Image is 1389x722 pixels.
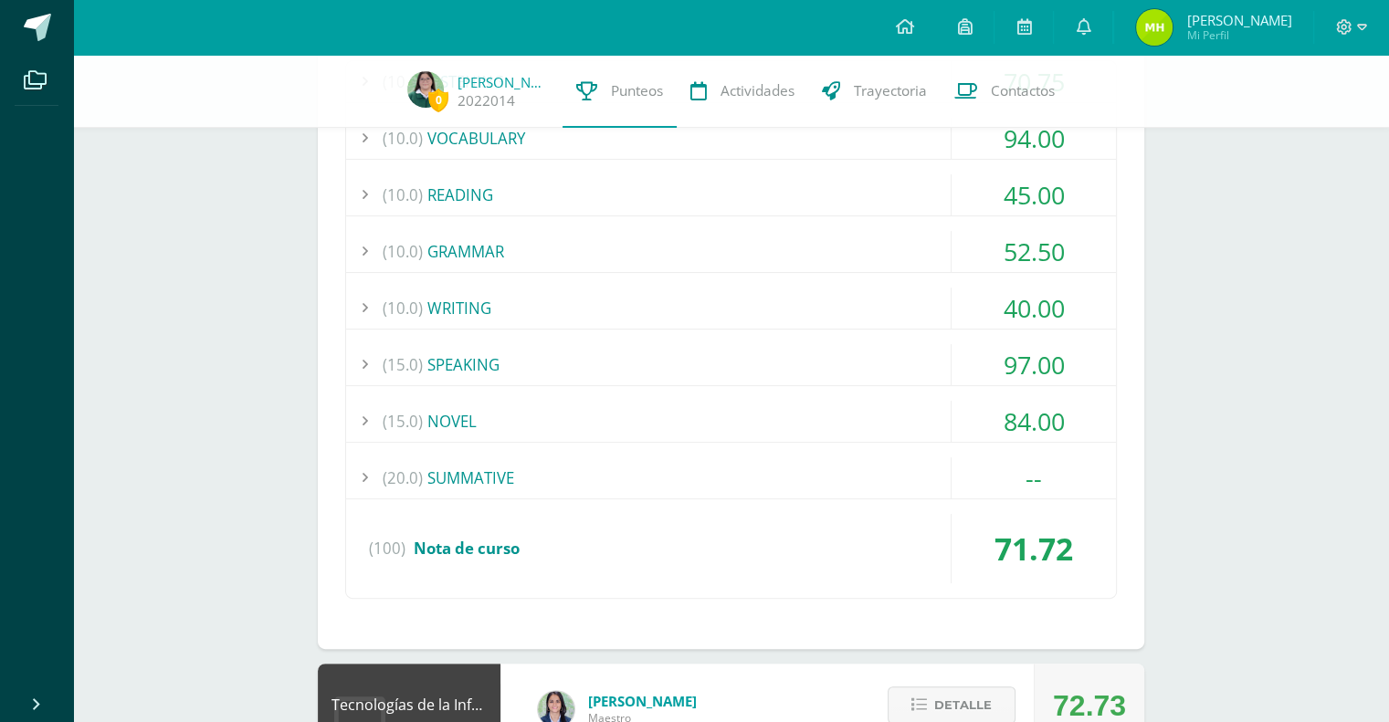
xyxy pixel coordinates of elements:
[1186,27,1291,43] span: Mi Perfil
[934,688,992,722] span: Detalle
[428,89,448,111] span: 0
[677,55,808,128] a: Actividades
[952,344,1116,385] div: 97.00
[941,55,1068,128] a: Contactos
[952,457,1116,498] div: --
[369,514,405,583] span: (100)
[407,71,444,108] img: 3e3fd6e5ab412e34de53ec92eb8dbd43.png
[611,81,663,100] span: Punteos
[1186,11,1291,29] span: [PERSON_NAME]
[458,91,515,110] a: 2022014
[414,538,520,559] span: Nota de curso
[383,118,423,159] span: (10.0)
[383,174,423,215] span: (10.0)
[383,401,423,442] span: (15.0)
[854,81,927,100] span: Trayectoria
[952,174,1116,215] div: 45.00
[952,514,1116,583] div: 71.72
[346,174,1116,215] div: READING
[383,231,423,272] span: (10.0)
[346,231,1116,272] div: GRAMMAR
[346,401,1116,442] div: NOVEL
[383,344,423,385] span: (15.0)
[952,118,1116,159] div: 94.00
[991,81,1055,100] span: Contactos
[346,288,1116,329] div: WRITING
[952,401,1116,442] div: 84.00
[588,692,697,710] span: [PERSON_NAME]
[346,118,1116,159] div: VOCABULARY
[346,344,1116,385] div: SPEAKING
[383,288,423,329] span: (10.0)
[808,55,941,128] a: Trayectoria
[952,231,1116,272] div: 52.50
[1136,9,1173,46] img: 8cfee9302e94c67f695fad48b611364c.png
[458,73,549,91] a: [PERSON_NAME]
[346,457,1116,498] div: SUMMATIVE
[952,288,1116,329] div: 40.00
[383,457,423,498] span: (20.0)
[563,55,677,128] a: Punteos
[721,81,794,100] span: Actividades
